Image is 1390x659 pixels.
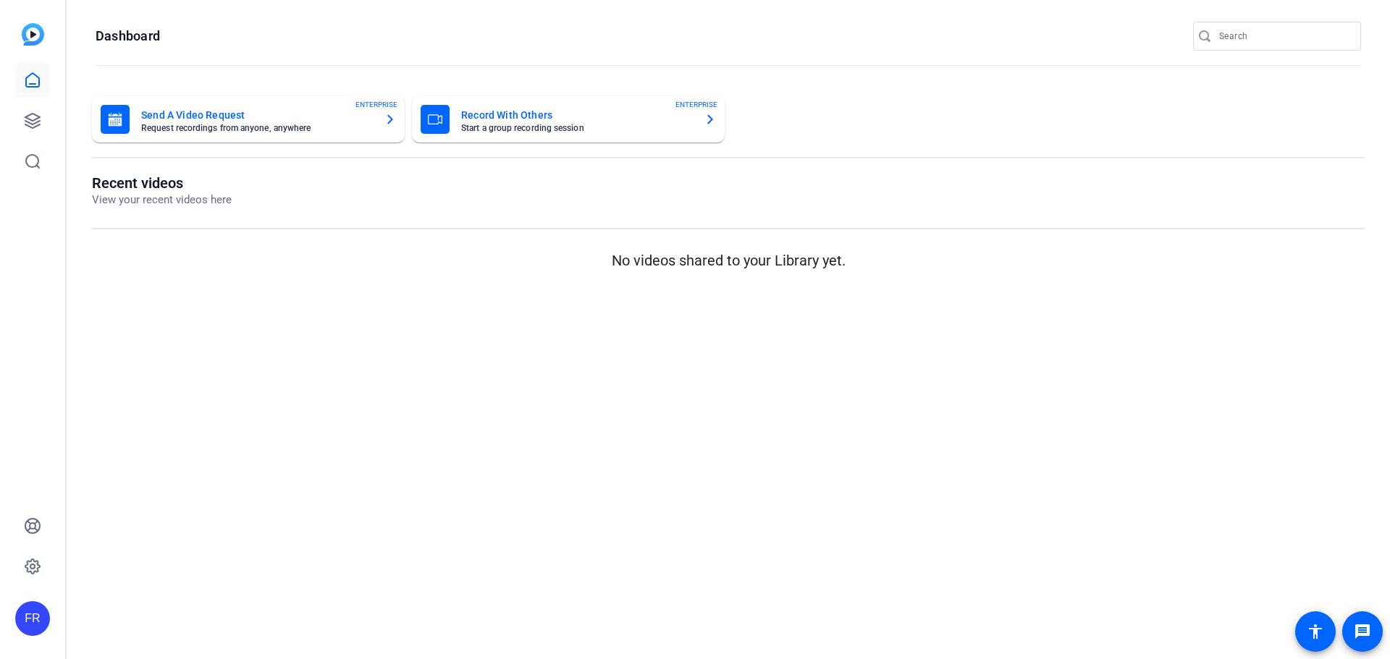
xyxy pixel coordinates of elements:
p: No videos shared to your Library yet. [92,250,1365,271]
h1: Recent videos [92,174,232,192]
mat-icon: accessibility [1307,623,1324,640]
mat-card-title: Record With Others [461,106,693,124]
mat-card-subtitle: Start a group recording session [461,124,693,132]
h1: Dashboard [96,27,160,45]
span: ENTERPRISE [355,99,397,110]
span: ENTERPRISE [675,99,717,110]
img: blue-gradient.svg [22,23,44,46]
button: Record With OthersStart a group recording sessionENTERPRISE [412,96,725,143]
mat-card-subtitle: Request recordings from anyone, anywhere [141,124,373,132]
div: FR [15,601,50,636]
mat-card-title: Send A Video Request [141,106,373,124]
input: Search [1219,27,1349,45]
button: Send A Video RequestRequest recordings from anyone, anywhereENTERPRISE [92,96,405,143]
p: View your recent videos here [92,192,232,208]
mat-icon: message [1354,623,1371,640]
